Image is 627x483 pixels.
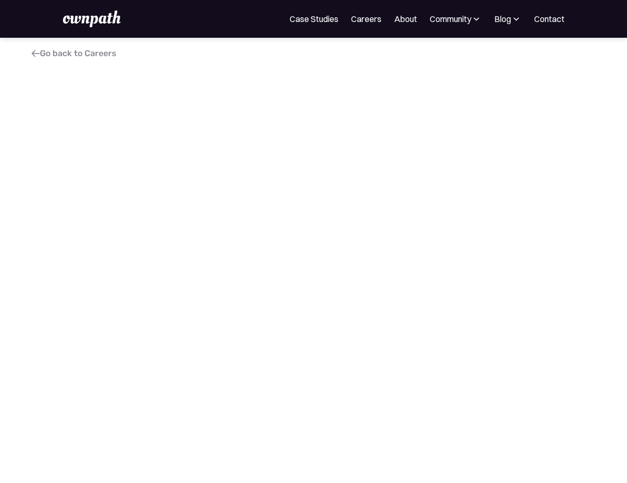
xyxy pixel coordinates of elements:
[31,48,40,59] span: 
[430,13,471,25] div: Community
[351,13,381,25] a: Careers
[31,48,116,58] a: Go back to Careers
[394,13,417,25] a: About
[534,13,565,25] a: Contact
[494,13,522,25] div: Blog
[290,13,338,25] a: Case Studies
[430,13,482,25] div: Community
[494,13,511,25] div: Blog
